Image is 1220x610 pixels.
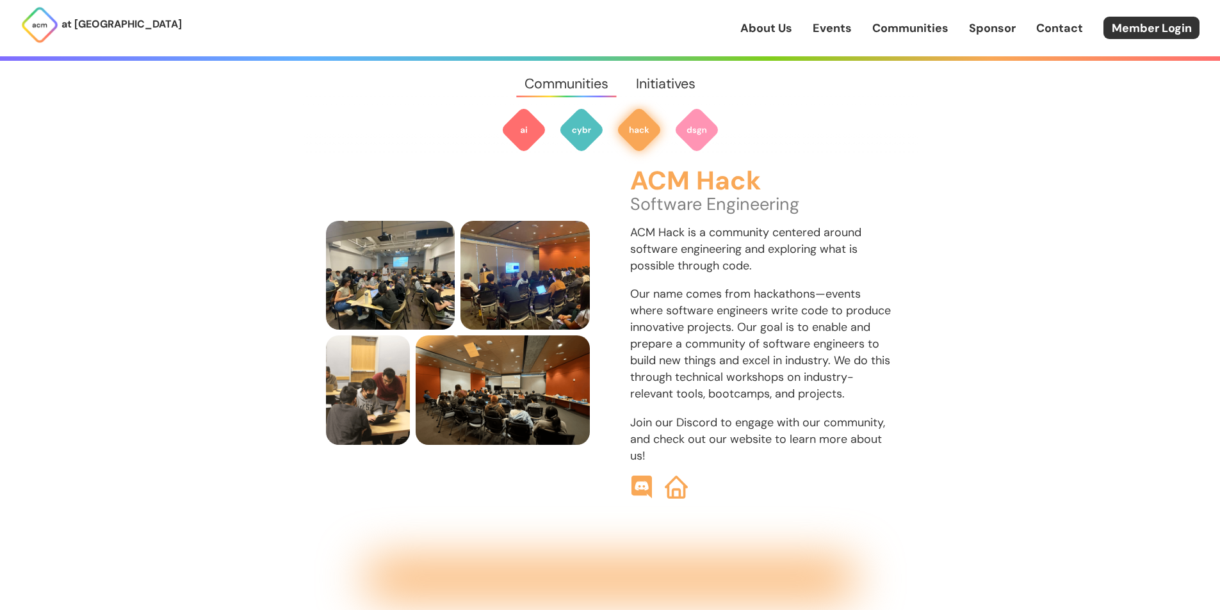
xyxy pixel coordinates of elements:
a: Sponsor [969,20,1016,36]
img: ACM Hack president Nikhil helps someone at a Hack Event [326,335,411,445]
a: at [GEOGRAPHIC_DATA] [20,6,182,44]
p: Join our Discord to engage with our community, and check out our website to learn more about us! [630,414,895,464]
h3: ACM Hack [630,167,895,196]
a: Events [813,20,852,36]
a: Communities [510,61,622,107]
p: Our name comes from hackathons—events where software engineers write code to produce innovative p... [630,285,895,403]
a: Initiatives [622,61,710,107]
a: Member Login [1103,17,1200,39]
img: ACM Cyber [558,107,605,153]
img: ACM Hack Discord [630,476,653,499]
img: ACM Design [674,107,720,153]
p: ACM Hack is a community centered around software engineering and exploring what is possible throu... [630,224,895,274]
img: ACM Hack Website [665,476,688,499]
img: members locking in at a Hack workshop [326,221,455,330]
p: Software Engineering [630,196,895,213]
img: ACM Hack [616,107,662,153]
a: Contact [1036,20,1083,36]
p: at [GEOGRAPHIC_DATA] [61,16,182,33]
a: About Us [740,20,792,36]
img: ACM AI [501,107,547,153]
a: Communities [872,20,948,36]
img: members watch presentation at a Hack Event [460,221,590,330]
img: members consider what their project responsibilities and technologies are at a Hack Event [416,335,590,445]
img: ACM Logo [20,6,59,44]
